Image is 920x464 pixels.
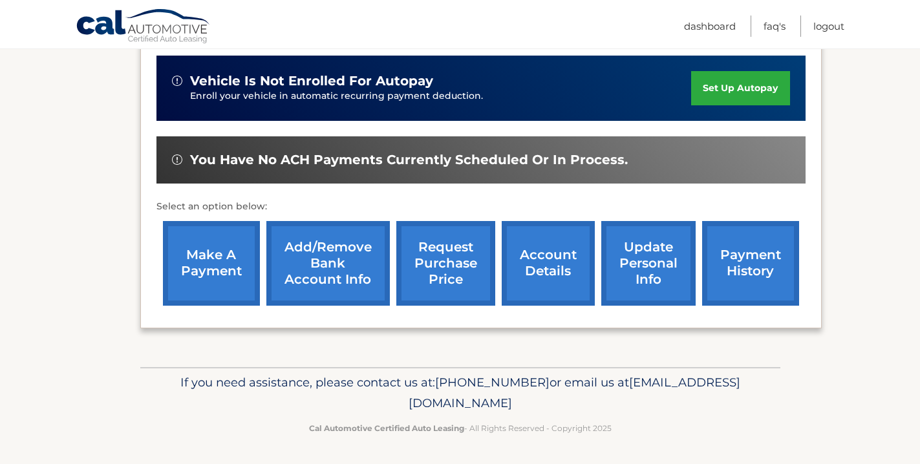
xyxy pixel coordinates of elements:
span: vehicle is not enrolled for autopay [190,73,433,89]
a: Add/Remove bank account info [266,221,390,306]
p: Enroll your vehicle in automatic recurring payment deduction. [190,89,692,103]
a: Dashboard [684,16,736,37]
span: You have no ACH payments currently scheduled or in process. [190,152,628,168]
a: request purchase price [396,221,495,306]
a: payment history [702,221,799,306]
a: update personal info [601,221,696,306]
strong: Cal Automotive Certified Auto Leasing [309,423,464,433]
img: alert-white.svg [172,76,182,86]
p: If you need assistance, please contact us at: or email us at [149,372,772,414]
a: set up autopay [691,71,789,105]
img: alert-white.svg [172,154,182,165]
a: account details [502,221,595,306]
a: make a payment [163,221,260,306]
a: Logout [813,16,844,37]
span: [PHONE_NUMBER] [435,375,550,390]
p: - All Rights Reserved - Copyright 2025 [149,421,772,435]
a: FAQ's [764,16,786,37]
p: Select an option below: [156,199,806,215]
a: Cal Automotive [76,8,211,46]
